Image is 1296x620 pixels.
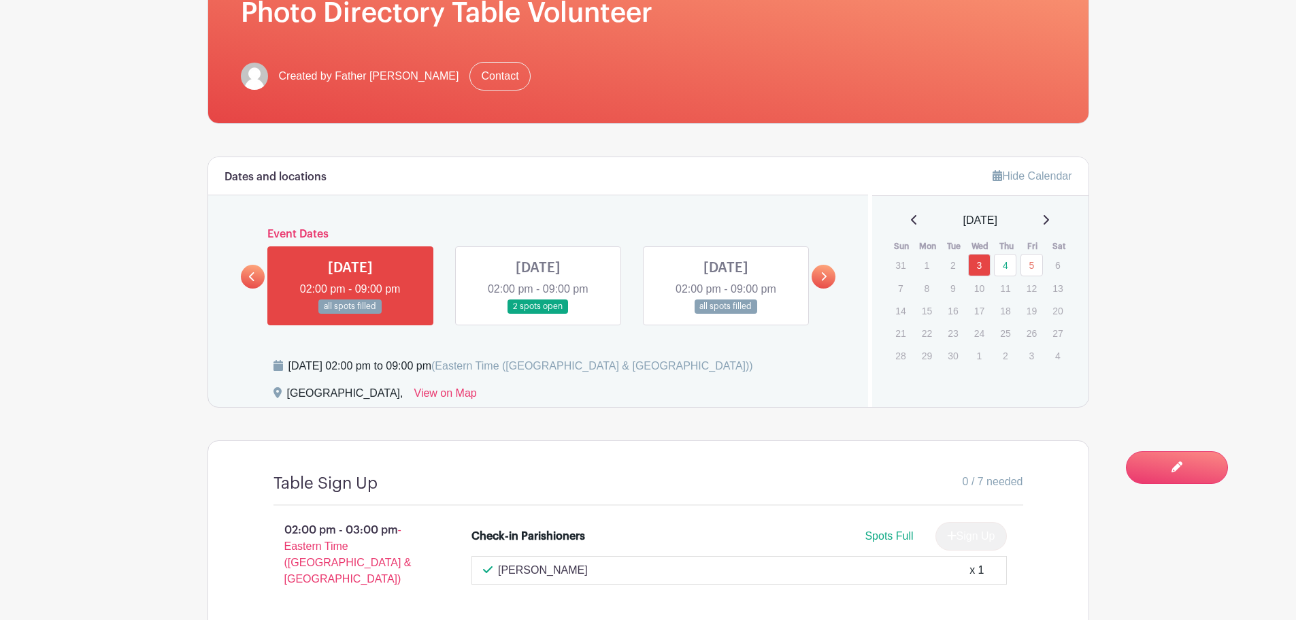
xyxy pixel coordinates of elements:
[916,255,938,276] p: 1
[1020,323,1043,344] p: 26
[994,300,1016,321] p: 18
[889,345,912,366] p: 28
[942,300,964,321] p: 16
[993,170,1071,182] a: Hide Calendar
[916,323,938,344] p: 22
[916,278,938,299] p: 8
[942,278,964,299] p: 9
[963,474,1023,490] span: 0 / 7 needed
[968,278,991,299] p: 10
[889,323,912,344] p: 21
[1046,240,1072,253] th: Sat
[889,300,912,321] p: 14
[994,278,1016,299] p: 11
[942,323,964,344] p: 23
[469,62,530,91] a: Contact
[963,212,997,229] span: [DATE]
[288,358,753,374] div: [DATE] 02:00 pm to 09:00 pm
[942,255,964,276] p: 2
[273,474,378,493] h4: Table Sign Up
[265,228,812,241] h6: Event Dates
[498,562,588,578] p: [PERSON_NAME]
[968,300,991,321] p: 17
[888,240,915,253] th: Sun
[994,254,1016,276] a: 4
[1020,345,1043,366] p: 3
[1020,240,1046,253] th: Fri
[1046,278,1069,299] p: 13
[916,345,938,366] p: 29
[1046,345,1069,366] p: 4
[889,278,912,299] p: 7
[915,240,942,253] th: Mon
[1020,254,1043,276] a: 5
[1020,300,1043,321] p: 19
[993,240,1020,253] th: Thu
[889,255,912,276] p: 31
[994,345,1016,366] p: 2
[994,323,1016,344] p: 25
[916,300,938,321] p: 15
[1046,323,1069,344] p: 27
[942,345,964,366] p: 30
[969,562,984,578] div: x 1
[1046,255,1069,276] p: 6
[941,240,967,253] th: Tue
[967,240,994,253] th: Wed
[968,254,991,276] a: 3
[241,63,268,90] img: default-ce2991bfa6775e67f084385cd625a349d9dcbb7a52a09fb2fda1e96e2d18dcdb.png
[865,530,913,542] span: Spots Full
[1020,278,1043,299] p: 12
[252,517,450,593] p: 02:00 pm - 03:00 pm
[1046,300,1069,321] p: 20
[471,528,585,544] div: Check-in Parishioners
[968,323,991,344] p: 24
[287,385,403,407] div: [GEOGRAPHIC_DATA],
[225,171,327,184] h6: Dates and locations
[279,68,459,84] span: Created by Father [PERSON_NAME]
[968,345,991,366] p: 1
[414,385,477,407] a: View on Map
[431,360,753,372] span: (Eastern Time ([GEOGRAPHIC_DATA] & [GEOGRAPHIC_DATA]))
